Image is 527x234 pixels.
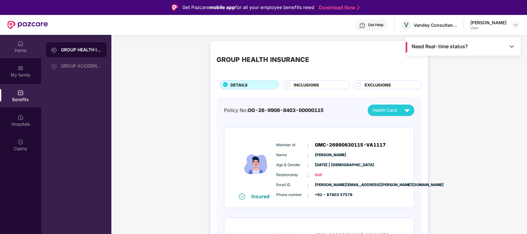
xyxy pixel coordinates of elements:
[470,26,506,30] div: User
[307,172,309,179] span: :
[276,192,307,198] span: Phone number
[365,82,391,88] span: EXCLUSIONS
[182,4,314,11] div: Get Pazcare for all your employee benefits need
[315,141,386,149] span: GMC-26990630115-VA1117
[404,21,409,29] span: V
[368,22,383,27] div: Get Help
[17,40,24,47] img: svg+xml;base64,PHN2ZyBpZD0iSG9tZSIgeG1sbnM9Imh0dHA6Ly93d3cudzMub3JnLzIwMDAvc3ZnIiB3aWR0aD0iMjAiIG...
[231,82,248,88] span: DETAILS
[276,172,307,178] span: Relationship
[237,135,275,193] img: icon
[359,22,366,29] img: svg+xml;base64,PHN2ZyBpZD0iSGVscC0zMngzMiIgeG1sbnM9Imh0dHA6Ly93d3cudzMub3JnLzIwMDAvc3ZnIiB3aWR0aD...
[276,162,307,168] span: Age & Gender
[217,55,309,65] div: GROUP HEALTH INSURANCE
[402,105,413,116] img: svg+xml;base64,PHN2ZyB4bWxucz0iaHR0cDovL3d3dy53My5vcmcvMjAwMC9zdmciIHZpZXdCb3g9IjAgMCAyNCAyNCIgd2...
[315,192,346,198] span: +91 - 87803 57578
[224,106,324,114] div: Policy No:
[470,20,506,26] div: [PERSON_NAME]
[412,43,468,50] span: Need Real-time status?
[307,162,309,169] span: :
[209,4,235,10] strong: mobile app
[61,63,101,68] div: GROUP ACCIDENTAL INSURANCE
[17,114,24,120] img: svg+xml;base64,PHN2ZyBpZD0iSG9zcGl0YWxzIiB4bWxucz0iaHR0cDovL3d3dy53My5vcmcvMjAwMC9zdmciIHdpZHRoPS...
[307,192,309,199] span: :
[315,182,346,188] span: [PERSON_NAME][EMAIL_ADDRESS][PERSON_NAME][DOMAIN_NAME]
[307,142,309,148] span: :
[509,43,515,49] img: Toggle Icon
[315,162,346,168] span: [DATE] | [DEMOGRAPHIC_DATA]
[248,107,324,113] span: OG-26-9906-8403-00000115
[61,47,101,53] div: GROUP HEALTH INSURANCE
[315,172,346,178] span: Self
[239,194,245,200] img: svg+xml;base64,PHN2ZyB4bWxucz0iaHR0cDovL3d3dy53My5vcmcvMjAwMC9zdmciIHdpZHRoPSIxNiIgaGVpZ2h0PSIxNi...
[51,47,57,53] img: svg+xml;base64,PHN2ZyB3aWR0aD0iMjAiIGhlaWdodD0iMjAiIHZpZXdCb3g9IjAgMCAyMCAyMCIgZmlsbD0ibm9uZSIgeG...
[17,65,24,71] img: svg+xml;base64,PHN2ZyB3aWR0aD0iMjAiIGhlaWdodD0iMjAiIHZpZXdCb3g9IjAgMCAyMCAyMCIgZmlsbD0ibm9uZSIgeG...
[51,63,57,69] img: svg+xml;base64,PHN2ZyB3aWR0aD0iMjAiIGhlaWdodD0iMjAiIHZpZXdCb3g9IjAgMCAyMCAyMCIgZmlsbD0ibm9uZSIgeG...
[319,4,358,11] a: Download Now
[373,107,397,114] span: Health Card
[513,22,518,27] img: svg+xml;base64,PHN2ZyBpZD0iRHJvcGRvd24tMzJ4MzIiIHhtbG5zPSJodHRwOi8vd3d3LnczLm9yZy8yMDAwL3N2ZyIgd2...
[172,4,178,11] img: Logo
[368,105,414,116] button: Health Card
[307,152,309,159] span: :
[276,182,307,188] span: Email ID
[414,22,457,28] div: Vandey Consultancy Services Private limited
[294,82,319,88] span: INCLUSIONS
[307,182,309,189] span: :
[315,152,346,158] span: [PERSON_NAME]
[276,152,307,158] span: Name
[17,90,24,96] img: svg+xml;base64,PHN2ZyBpZD0iQmVuZWZpdHMiIHhtbG5zPSJodHRwOi8vd3d3LnczLm9yZy8yMDAwL3N2ZyIgd2lkdGg9Ij...
[276,142,307,148] span: Member Id
[357,4,360,11] img: Stroke
[17,139,24,145] img: svg+xml;base64,PHN2ZyBpZD0iQ2xhaW0iIHhtbG5zPSJodHRwOi8vd3d3LnczLm9yZy8yMDAwL3N2ZyIgd2lkdGg9IjIwIi...
[251,193,273,199] div: Insured
[7,21,48,29] img: New Pazcare Logo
